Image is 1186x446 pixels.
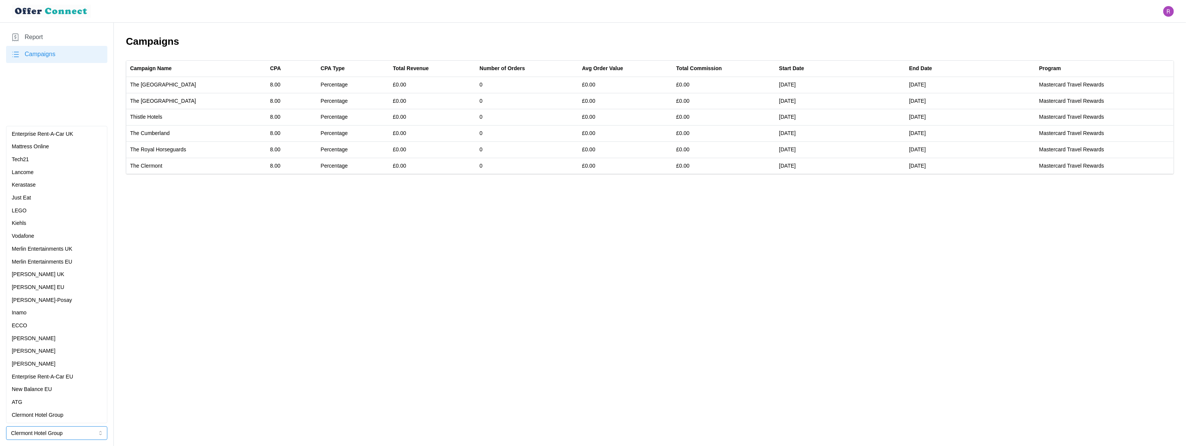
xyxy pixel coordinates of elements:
[12,411,63,419] p: Clermont Hotel Group
[270,64,281,73] div: CPA
[6,29,107,46] a: Report
[126,158,266,174] td: The Clermont
[476,141,578,158] td: 0
[266,93,317,109] td: 8.00
[672,109,775,126] td: £0.00
[905,126,1035,142] td: [DATE]
[1035,158,1173,174] td: Mastercard Travel Rewards
[476,126,578,142] td: 0
[1035,126,1173,142] td: Mastercard Travel Rewards
[476,158,578,174] td: 0
[266,109,317,126] td: 8.00
[676,64,722,73] div: Total Commission
[1035,77,1173,93] td: Mastercard Travel Rewards
[320,64,345,73] div: CPA Type
[12,334,55,343] p: [PERSON_NAME]
[905,158,1035,174] td: [DATE]
[266,141,317,158] td: 8.00
[775,77,905,93] td: [DATE]
[479,64,525,73] div: Number of Orders
[12,155,29,164] p: Tech21
[672,158,775,174] td: £0.00
[12,168,34,177] p: Lancome
[126,126,266,142] td: The Cumberland
[12,194,31,202] p: Just Eat
[317,126,389,142] td: Percentage
[1163,6,1174,17] img: Ryan Gribben
[476,77,578,93] td: 0
[266,158,317,174] td: 8.00
[12,296,72,305] p: [PERSON_NAME]-Posay
[12,207,27,215] p: LEGO
[578,158,672,174] td: £0.00
[672,93,775,109] td: £0.00
[317,141,389,158] td: Percentage
[389,141,476,158] td: £0.00
[12,309,27,317] p: Inamo
[266,126,317,142] td: 8.00
[12,347,55,355] p: [PERSON_NAME]
[672,126,775,142] td: £0.00
[126,141,266,158] td: The Royal Horseguards
[130,64,172,73] div: Campaign Name
[6,46,107,63] a: Campaigns
[779,64,804,73] div: Start Date
[1035,93,1173,109] td: Mastercard Travel Rewards
[905,77,1035,93] td: [DATE]
[317,77,389,93] td: Percentage
[1035,109,1173,126] td: Mastercard Travel Rewards
[389,158,476,174] td: £0.00
[1039,64,1061,73] div: Program
[12,373,73,381] p: Enterprise Rent-A-Car EU
[578,77,672,93] td: £0.00
[389,93,476,109] td: £0.00
[25,33,43,42] span: Report
[389,77,476,93] td: £0.00
[389,126,476,142] td: £0.00
[393,64,429,73] div: Total Revenue
[12,143,49,151] p: Mattress Online
[905,93,1035,109] td: [DATE]
[12,245,72,253] p: Merlin Entertainments UK
[775,158,905,174] td: [DATE]
[578,93,672,109] td: £0.00
[578,126,672,142] td: £0.00
[12,219,26,228] p: Kiehls
[775,109,905,126] td: [DATE]
[126,109,266,126] td: Thistle Hotels
[775,126,905,142] td: [DATE]
[476,93,578,109] td: 0
[12,232,34,240] p: Vodafone
[775,141,905,158] td: [DATE]
[476,109,578,126] td: 0
[12,130,73,138] p: Enterprise Rent-A-Car UK
[582,64,623,73] div: Avg Order Value
[578,141,672,158] td: £0.00
[12,270,64,279] p: [PERSON_NAME] UK
[25,50,55,59] span: Campaigns
[126,77,266,93] td: The [GEOGRAPHIC_DATA]
[6,426,107,440] button: Clermont Hotel Group
[389,109,476,126] td: £0.00
[12,322,27,330] p: ECCO
[905,109,1035,126] td: [DATE]
[12,360,55,368] p: [PERSON_NAME]
[672,77,775,93] td: £0.00
[1163,6,1174,17] button: Open user button
[266,77,317,93] td: 8.00
[317,109,389,126] td: Percentage
[578,109,672,126] td: £0.00
[12,181,36,189] p: Kerastase
[12,398,22,407] p: ATG
[12,283,64,292] p: [PERSON_NAME] EU
[126,93,266,109] td: The [GEOGRAPHIC_DATA]
[12,385,52,394] p: New Balance EU
[317,93,389,109] td: Percentage
[12,5,91,18] img: loyalBe Logo
[12,258,72,266] p: Merlin Entertainments EU
[909,64,932,73] div: End Date
[672,141,775,158] td: £0.00
[126,35,1174,48] h2: Campaigns
[775,93,905,109] td: [DATE]
[317,158,389,174] td: Percentage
